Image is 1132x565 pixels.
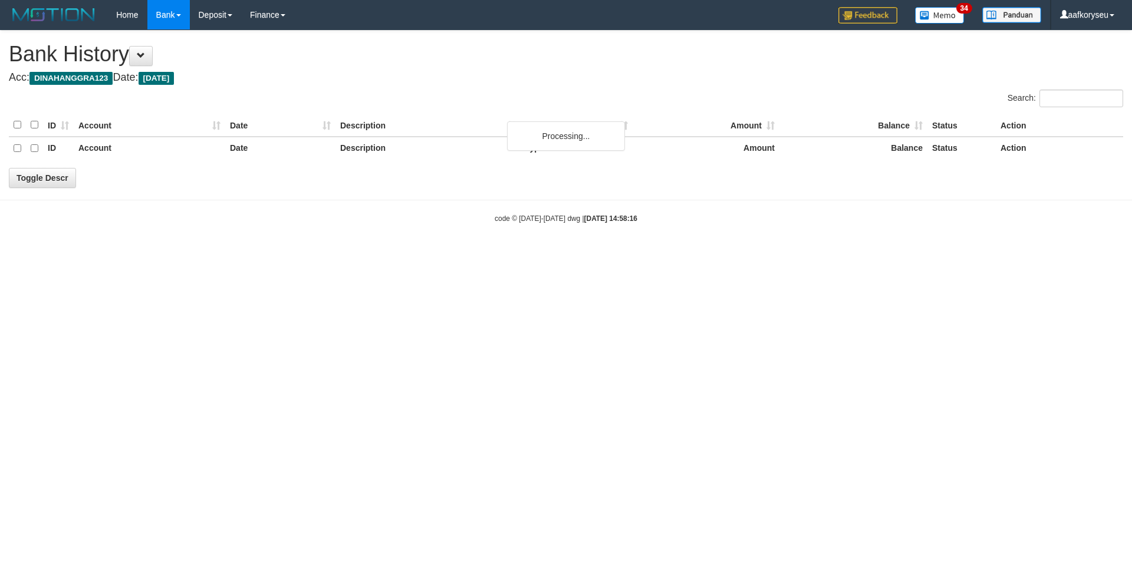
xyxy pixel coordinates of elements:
h1: Bank History [9,42,1123,66]
th: Date [225,137,335,160]
th: Balance [779,137,927,160]
label: Search: [1008,90,1123,107]
th: ID [43,137,74,160]
th: Amount [633,137,779,160]
a: Toggle Descr [9,168,76,188]
img: Feedback.jpg [838,7,897,24]
small: code © [DATE]-[DATE] dwg | [495,214,637,223]
th: Status [927,137,996,160]
th: ID [43,114,74,137]
th: Status [927,114,996,137]
span: 34 [956,3,972,14]
strong: [DATE] 14:58:16 [584,214,637,223]
th: Account [74,137,225,160]
input: Search: [1039,90,1123,107]
img: Button%20Memo.svg [915,7,965,24]
th: Action [996,137,1123,160]
th: Type [521,114,633,137]
th: Date [225,114,335,137]
span: DINAHANGGRA123 [29,72,113,85]
th: Action [996,114,1123,137]
th: Balance [779,114,927,137]
th: Amount [633,114,779,137]
span: [DATE] [139,72,175,85]
th: Description [335,114,521,137]
th: Description [335,137,521,160]
th: Account [74,114,225,137]
img: MOTION_logo.png [9,6,98,24]
img: panduan.png [982,7,1041,23]
div: Processing... [507,121,625,151]
h4: Acc: Date: [9,72,1123,84]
